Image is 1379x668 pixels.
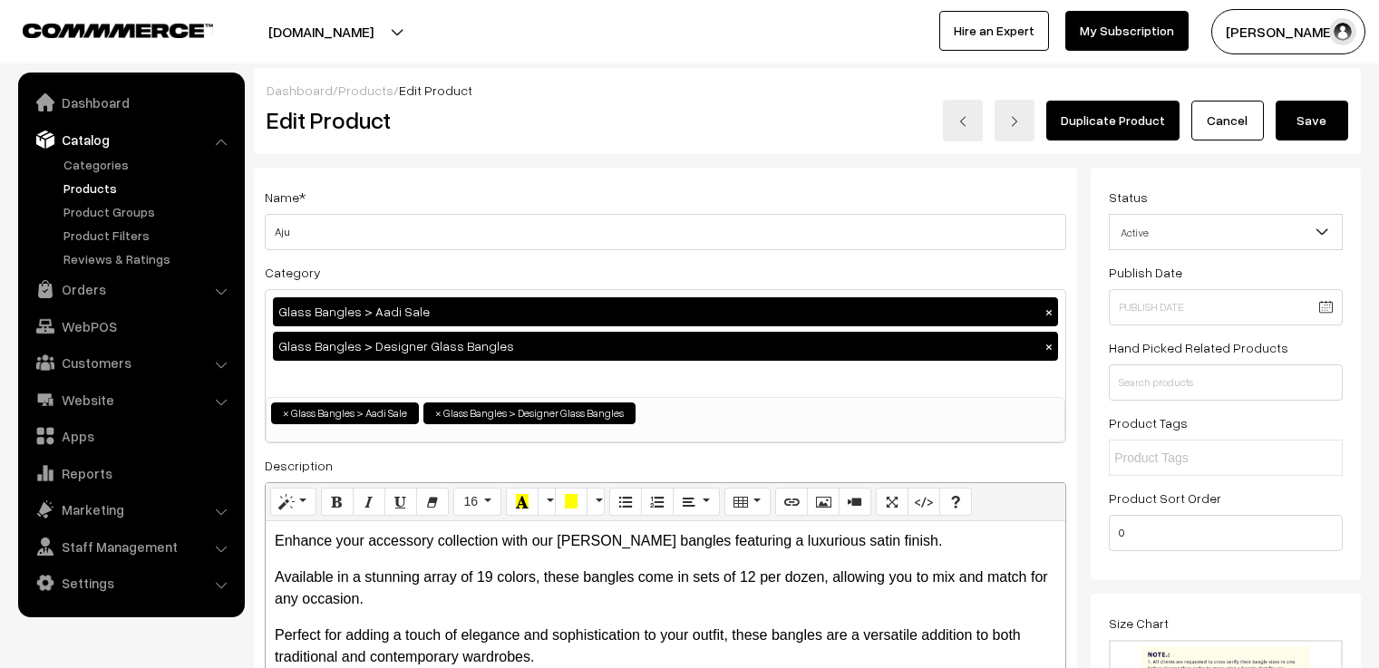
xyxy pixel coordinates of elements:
a: Duplicate Product [1046,101,1180,140]
button: Background Color [555,488,588,517]
button: Remove Font Style (CTRL+\) [416,488,449,517]
a: My Subscription [1065,11,1189,51]
a: Products [59,179,238,198]
a: Reviews & Ratings [59,249,238,268]
input: Search products [1109,364,1343,401]
button: Table [724,488,771,517]
button: More Color [538,488,556,517]
img: user [1329,18,1356,45]
img: COMMMERCE [23,24,213,37]
span: Active [1109,214,1343,250]
img: left-arrow.png [957,116,968,127]
a: Dashboard [23,86,238,119]
span: × [435,405,442,421]
a: Staff Management [23,530,238,563]
label: Product Tags [1109,413,1188,432]
label: Hand Picked Related Products [1109,338,1288,357]
label: Description [265,456,333,475]
a: Apps [23,420,238,452]
p: Available in a stunning array of 19 colors, these bangles come in sets of 12 per dozen, allowing ... [275,566,1056,610]
button: Picture [807,488,840,517]
a: Orders [23,273,238,305]
button: Paragraph [673,488,719,517]
a: WebPOS [23,310,238,343]
span: 16 [463,494,478,508]
button: Underline (CTRL+U) [384,488,417,517]
a: Website [23,383,238,416]
button: × [1041,304,1057,320]
button: [DOMAIN_NAME] [205,9,437,54]
button: Video [839,488,871,517]
p: Perfect for adding a touch of elegance and sophistication to your outfit, these bangles are a ver... [275,624,1056,668]
label: Name [265,188,306,207]
button: Font Size [453,488,501,517]
a: Product Groups [59,202,238,221]
h2: Edit Product [267,106,702,134]
button: Recent Color [506,488,539,517]
button: Full Screen [876,488,908,517]
li: Glass Bangles > Designer Glass Bangles [423,402,636,424]
li: Glass Bangles > Aadi Sale [271,402,419,424]
div: Glass Bangles > Designer Glass Bangles [273,332,1058,361]
a: Settings [23,566,238,599]
button: Help [939,488,972,517]
div: Glass Bangles > Aadi Sale [273,297,1058,326]
span: Active [1110,217,1342,248]
button: Link (CTRL+K) [775,488,808,517]
button: [PERSON_NAME] C [1211,9,1365,54]
label: Product Sort Order [1109,489,1221,508]
span: Edit Product [399,82,472,98]
a: Product Filters [59,226,238,245]
a: Categories [59,155,238,174]
a: COMMMERCE [23,18,181,40]
label: Status [1109,188,1148,207]
input: Name [265,214,1066,250]
a: Marketing [23,493,238,526]
button: More Color [587,488,605,517]
a: Reports [23,457,238,489]
button: Ordered list (CTRL+SHIFT+NUM8) [641,488,674,517]
button: Save [1276,101,1348,140]
button: Style [270,488,316,517]
button: Bold (CTRL+B) [321,488,354,517]
button: Unordered list (CTRL+SHIFT+NUM7) [609,488,642,517]
img: right-arrow.png [1009,116,1020,127]
div: / / [267,81,1348,100]
input: Publish Date [1109,289,1343,325]
label: Size Chart [1109,614,1169,633]
a: Dashboard [267,82,333,98]
a: Hire an Expert [939,11,1049,51]
button: Code View [908,488,940,517]
a: Products [338,82,393,98]
a: Catalog [23,123,238,156]
input: Enter Number [1109,515,1343,551]
span: × [283,405,289,421]
label: Category [265,263,321,282]
button: × [1041,338,1057,354]
p: Enhance your accessory collection with our [PERSON_NAME] bangles featuring a luxurious satin finish. [275,530,1056,552]
label: Publish Date [1109,263,1182,282]
input: Product Tags [1114,449,1273,468]
a: Customers [23,346,238,379]
a: Cancel [1191,101,1264,140]
button: Italic (CTRL+I) [353,488,385,517]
